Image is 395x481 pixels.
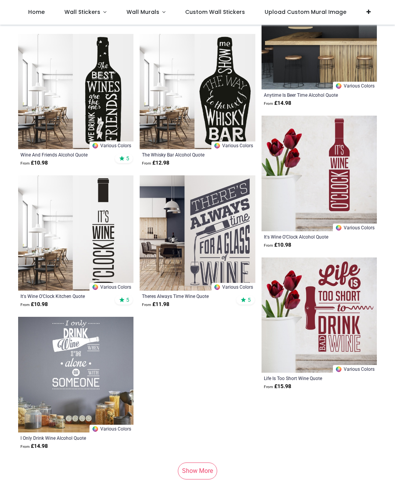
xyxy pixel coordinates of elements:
[89,283,133,291] a: Various Colors
[214,284,221,291] img: Color Wheel
[335,224,342,231] img: Color Wheel
[264,383,291,390] strong: £ 15.98
[142,151,231,158] a: The Whisky Bar Alcohol Quote
[262,116,377,231] img: It's Wine O'Clock Alcohol Quote Wall Sticker
[265,8,346,16] span: Upload Custom Mural Image
[142,159,169,167] strong: £ 12.98
[140,175,255,291] img: Theres Always Time Wine Quote Wall Sticker
[264,241,291,249] strong: £ 10.98
[89,141,133,149] a: Various Colors
[142,301,169,308] strong: £ 11.98
[18,175,133,291] img: It's Wine O'Clock Kitchen Quote Wall Sticker
[262,257,377,373] img: Life Is Too Short Wine Quote Wall Sticker
[178,462,217,479] a: Show More
[18,34,133,149] img: Wine And Friends Alcohol Quote Wall Sticker
[211,283,255,291] a: Various Colors
[127,8,159,16] span: Wall Murals
[18,317,133,432] img: I Only Drink Wine Alcohol Quote Wall Sticker
[333,224,377,231] a: Various Colors
[248,296,251,303] span: 5
[126,155,129,162] span: 5
[20,301,48,308] strong: £ 10.98
[20,442,48,450] strong: £ 14.98
[28,8,45,16] span: Home
[140,34,255,149] img: The Whisky Bar Alcohol Quote Wall Sticker
[20,151,109,158] a: Wine And Friends Alcohol Quote
[92,142,99,149] img: Color Wheel
[264,101,273,106] span: From
[92,284,99,291] img: Color Wheel
[211,141,255,149] a: Various Colors
[142,161,151,165] span: From
[335,366,342,373] img: Color Wheel
[214,142,221,149] img: Color Wheel
[264,92,353,98] a: Anytime Is Beer Time Alcohol Quote
[264,243,273,247] span: From
[335,82,342,89] img: Color Wheel
[20,293,109,299] a: It's Wine O'Clock Kitchen Quote
[20,161,30,165] span: From
[142,303,151,307] span: From
[333,82,377,89] a: Various Colors
[92,425,99,432] img: Color Wheel
[20,444,30,449] span: From
[126,296,129,303] span: 5
[20,303,30,307] span: From
[264,99,291,107] strong: £ 14.98
[264,234,353,240] a: It's Wine O'Clock Alcohol Quote
[20,159,48,167] strong: £ 10.98
[264,385,273,389] span: From
[20,435,109,441] a: I Only Drink Wine Alcohol Quote
[264,375,353,381] a: Life Is Too Short Wine Quote
[185,8,245,16] span: Custom Wall Stickers
[64,8,100,16] span: Wall Stickers
[89,425,133,432] a: Various Colors
[142,293,231,299] a: Theres Always Time Wine Quote
[333,365,377,373] a: Various Colors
